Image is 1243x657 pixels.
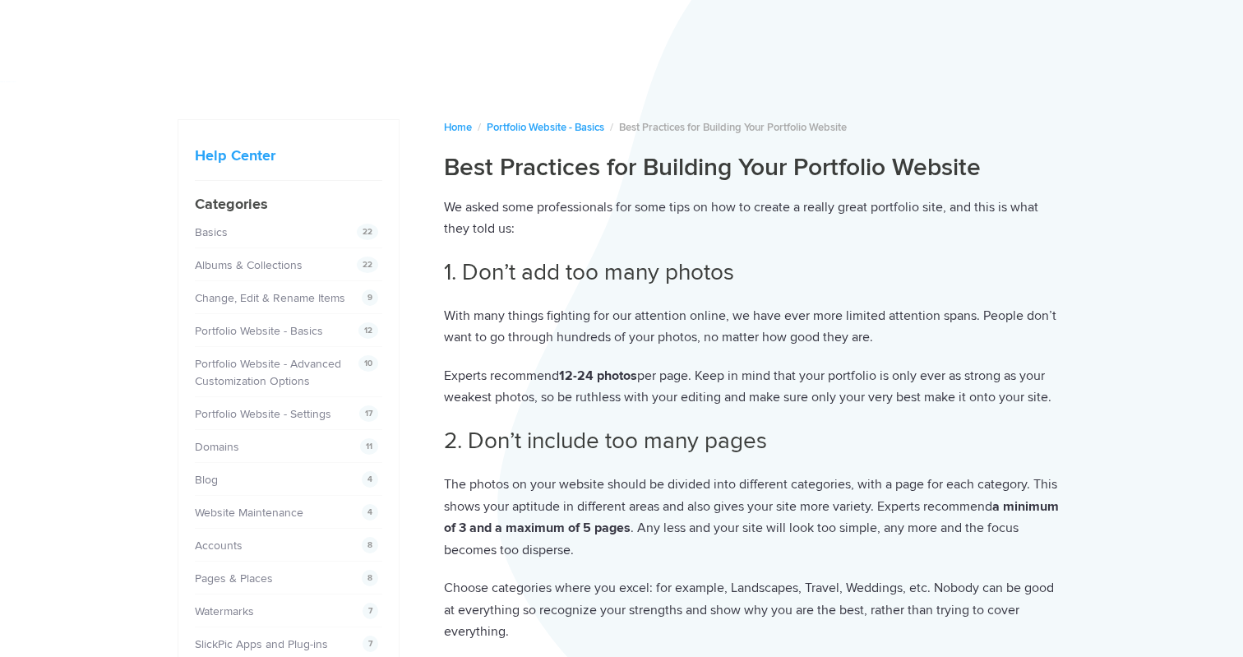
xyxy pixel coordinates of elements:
span: 22 [357,224,378,240]
p: Choose categories where you excel: for example, Landscapes, Travel, Weddings, etc. Nobody can be ... [444,577,1065,643]
a: Domains [195,440,239,454]
span: / [478,121,481,134]
a: Portfolio Website - Basics [195,324,323,338]
span: 4 [362,471,378,488]
a: Website Maintenance [195,506,303,520]
span: Best Practices for Building Your Portfolio Website [619,121,847,134]
span: 4 [362,504,378,521]
span: 8 [362,537,378,553]
a: SlickPic Apps and Plug-ins [195,637,328,651]
span: 22 [357,257,378,273]
span: 10 [358,355,378,372]
span: 7 [363,636,378,652]
p: We asked some professionals for some tips on how to create a really great portfolio site, and thi... [444,197,1065,240]
a: Basics [195,225,228,239]
a: Change, Edit & Rename Items [195,291,345,305]
a: Portfolio Website - Settings [195,407,331,421]
a: Albums & Collections [195,258,303,272]
h4: Categories [195,193,382,215]
span: / [610,121,613,134]
a: Accounts [195,539,243,553]
h2: 2. Don’t include too many pages [444,425,1065,457]
a: Watermarks [195,604,254,618]
h2: 1. Don’t add too many photos [444,257,1065,289]
strong: 12-24 photos [559,368,637,384]
a: Help Center [195,146,275,164]
span: 9 [362,289,378,306]
a: Portfolio Website - Basics [487,121,604,134]
p: The photos on your website should be divided into different categories, with a page for each cate... [444,474,1065,561]
p: Experts recommend per page. Keep in mind that your portfolio is only ever as strong as your weake... [444,365,1065,409]
a: Home [444,121,472,134]
a: Blog [195,473,218,487]
span: 7 [363,603,378,619]
span: 8 [362,570,378,586]
span: 12 [358,322,378,339]
a: Portfolio Website - Advanced Customization Options [195,357,341,388]
h1: Best Practices for Building Your Portfolio Website [444,152,1065,183]
a: Pages & Places [195,571,273,585]
span: 11 [360,438,378,455]
p: With many things fighting for our attention online, we have ever more limited attention spans. Pe... [444,305,1065,349]
span: 17 [359,405,378,422]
